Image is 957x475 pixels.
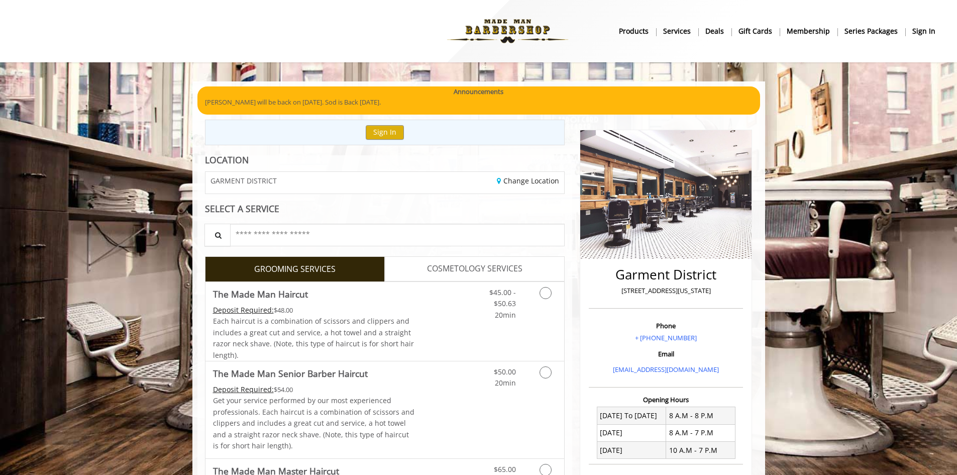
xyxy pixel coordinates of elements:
button: Service Search [204,224,231,246]
td: 8 A.M - 8 P.M [666,407,735,424]
b: LOCATION [205,154,249,166]
a: Gift cardsgift cards [731,24,780,38]
b: Series packages [844,26,898,37]
a: sign insign in [905,24,942,38]
div: $48.00 [213,305,415,316]
h3: Phone [591,322,740,329]
b: Services [663,26,691,37]
h3: Email [591,350,740,357]
p: [PERSON_NAME] will be back on [DATE]. Sod is Back [DATE]. [205,97,753,108]
b: The Made Man Haircut [213,287,308,301]
span: 20min [495,378,516,388]
td: [DATE] [597,442,666,459]
span: GROOMING SERVICES [254,263,336,276]
div: SELECT A SERVICE [205,204,565,214]
p: [STREET_ADDRESS][US_STATE] [591,286,740,296]
span: This service needs some Advance to be paid before we block your appointment [213,305,274,315]
b: products [619,26,649,37]
a: Change Location [497,176,559,185]
b: gift cards [738,26,772,37]
span: COSMETOLOGY SERVICES [427,262,522,275]
a: Series packagesSeries packages [837,24,905,38]
h2: Garment District [591,267,740,282]
a: [EMAIL_ADDRESS][DOMAIN_NAME] [613,365,719,374]
img: Made Man Barbershop logo [439,4,577,59]
a: Productsproducts [612,24,656,38]
h3: Opening Hours [589,396,743,403]
span: $45.00 - $50.63 [489,288,516,308]
b: sign in [912,26,935,37]
td: [DATE] [597,424,666,441]
span: $65.00 [494,464,516,474]
td: 8 A.M - 7 P.M [666,424,735,441]
b: Announcements [454,86,503,97]
span: $50.00 [494,367,516,376]
span: GARMENT DISTRICT [210,177,277,184]
span: This service needs some Advance to be paid before we block your appointment [213,385,274,394]
a: DealsDeals [698,24,731,38]
a: MembershipMembership [780,24,837,38]
b: The Made Man Senior Barber Haircut [213,366,368,381]
b: Membership [787,26,830,37]
p: Get your service performed by our most experienced professionals. Each haircut is a combination o... [213,395,415,451]
button: Sign In [366,125,404,140]
a: + [PHONE_NUMBER] [635,333,697,342]
td: 10 A.M - 7 P.M [666,442,735,459]
b: Deals [705,26,724,37]
span: 20min [495,310,516,320]
div: $54.00 [213,384,415,395]
td: [DATE] To [DATE] [597,407,666,424]
a: ServicesServices [656,24,698,38]
span: Each haircut is a combination of scissors and clippers and includes a great cut and service, a ho... [213,316,414,359]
